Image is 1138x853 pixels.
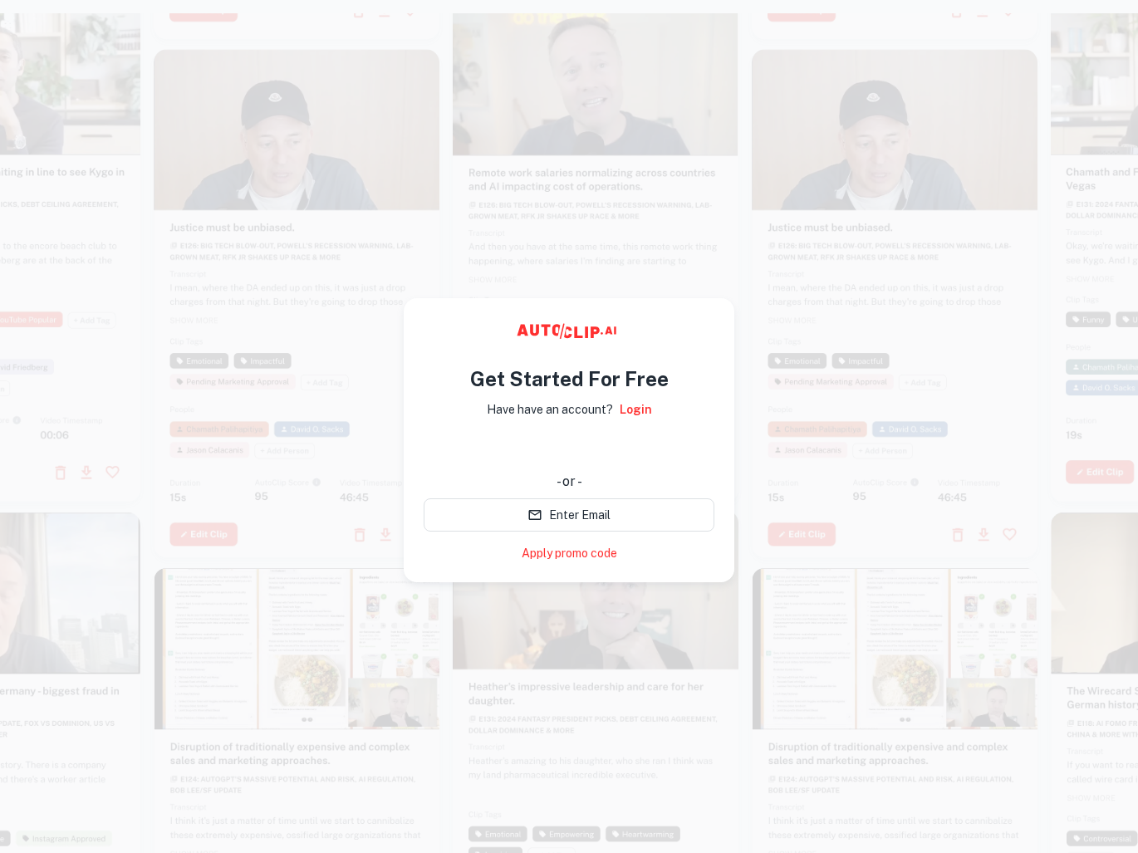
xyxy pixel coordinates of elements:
div: - or - [424,472,714,492]
button: Enter Email [424,498,714,532]
a: Login [620,400,652,419]
iframe: “使用 Google 账号登录”按钮 [415,430,723,467]
h4: Get Started For Free [470,364,669,394]
p: Have have an account? [487,400,613,419]
a: Apply promo code [522,545,617,562]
